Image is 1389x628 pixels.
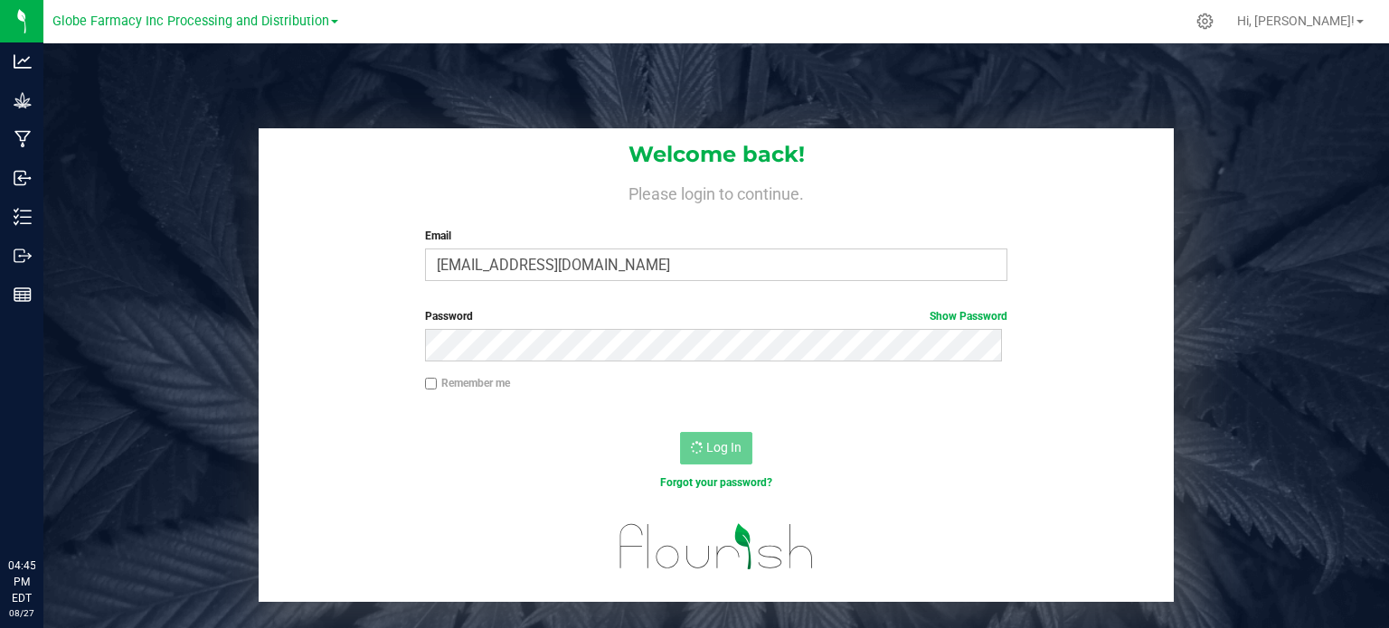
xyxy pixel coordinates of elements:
[1194,13,1216,30] div: Manage settings
[14,91,32,109] inline-svg: Grow
[52,14,329,29] span: Globe Farmacy Inc Processing and Distribution
[425,378,438,390] input: Remember me
[425,228,1008,244] label: Email
[425,310,473,323] span: Password
[660,476,772,489] a: Forgot your password?
[259,143,1174,166] h1: Welcome back!
[706,440,742,455] span: Log In
[1237,14,1355,28] span: Hi, [PERSON_NAME]!
[14,286,32,304] inline-svg: Reports
[259,181,1174,202] h4: Please login to continue.
[8,606,35,620] p: 08/27
[14,52,32,70] inline-svg: Analytics
[8,558,35,606] p: 04:45 PM EDT
[602,510,831,583] img: flourish_logo.svg
[680,432,752,464] button: Log In
[14,208,32,226] inline-svg: Inventory
[425,375,510,391] label: Remember me
[14,130,32,148] inline-svg: Manufacturing
[14,247,32,265] inline-svg: Outbound
[14,169,32,187] inline-svg: Inbound
[930,310,1007,323] a: Show Password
